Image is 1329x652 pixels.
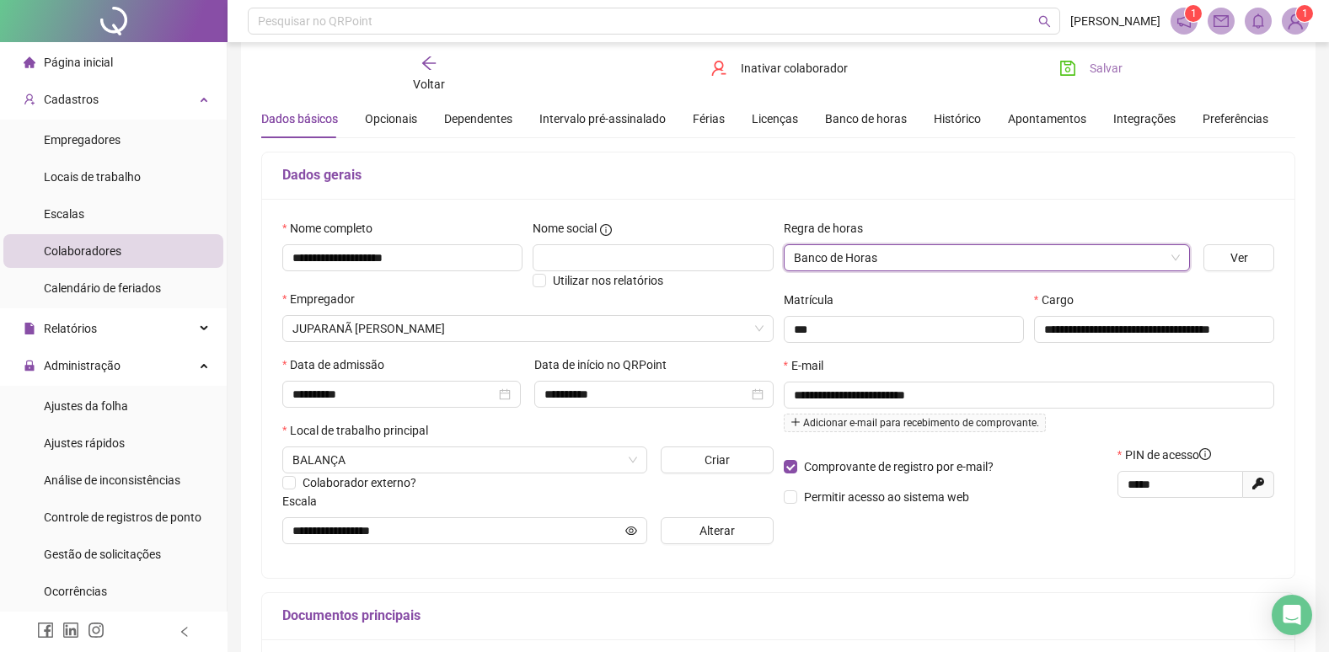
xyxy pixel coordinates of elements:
span: Salvar [1090,59,1123,77]
span: instagram [88,622,104,639]
span: Ajustes da folha [44,399,128,413]
span: mail [1214,13,1229,29]
span: 1 [1191,8,1197,19]
span: 1 [1302,8,1308,19]
span: user-delete [710,60,727,77]
span: Gestão de solicitações [44,548,161,561]
span: BALANÇA [292,447,637,473]
button: Salvar [1047,55,1135,82]
div: Banco de horas [825,110,907,128]
label: Escala [282,492,328,510]
span: lock [24,360,35,371]
div: Histórico [934,110,981,128]
span: notification [1176,13,1192,29]
div: Opcionais [365,110,417,128]
div: Preferências [1203,110,1268,128]
img: 85736 [1283,8,1308,34]
span: Alterar [699,521,735,540]
span: plus [790,417,801,427]
span: info-circle [1199,448,1211,460]
span: save [1059,60,1076,77]
span: user-add [24,94,35,105]
div: Intervalo pré-assinalado [539,110,666,128]
h5: Documentos principais [282,606,1274,626]
label: Local de trabalho principal [282,421,439,440]
sup: Atualize o seu contato no menu Meus Dados [1296,5,1313,22]
span: Administração [44,359,121,372]
div: Integrações [1113,110,1176,128]
span: Ver [1230,249,1248,267]
span: Escalas [44,207,84,221]
span: Banco de Horas [794,245,1181,270]
span: Relatórios [44,322,97,335]
h5: Dados gerais [282,165,1274,185]
label: Empregador [282,290,366,308]
span: [PERSON_NAME] [1070,12,1160,30]
span: Controle de registros de ponto [44,510,201,524]
span: Calendário de feriados [44,281,161,295]
span: Criar [705,451,730,469]
label: Data de início no QRPoint [534,355,678,374]
div: Dependentes [444,110,512,128]
span: Inativar colaborador [741,59,848,77]
div: Apontamentos [1008,110,1086,128]
span: Permitir acesso ao sistema web [804,490,969,504]
label: Matrícula [784,291,844,309]
span: Cadastros [44,93,99,106]
span: Colaboradores [44,244,121,258]
span: info-circle [600,224,612,236]
span: arrow-left [421,55,437,72]
span: Ocorrências [44,585,107,598]
button: Ver [1203,244,1274,271]
div: Férias [693,110,725,128]
div: Dados básicos [261,110,338,128]
span: Página inicial [44,56,113,69]
span: bell [1251,13,1266,29]
span: Ajustes rápidos [44,436,125,450]
span: file [24,323,35,334]
sup: 1 [1185,5,1202,22]
span: Análise de inconsistências [44,473,180,487]
span: Adicionar e-mail para recebimento de comprovante. [784,414,1046,432]
span: Locais de trabalho [44,170,141,184]
span: linkedin [62,622,79,639]
span: Comprovante de registro por e-mail? [804,460,994,473]
label: Cargo [1034,291,1085,309]
button: Inativar colaborador [698,55,860,82]
span: 1002 - UNIDADE DOM ELISEU - JUPARANÃ COMERCIAL AGRÍCOLA LTDA. [292,316,764,341]
label: E-mail [784,356,834,375]
span: left [179,626,190,638]
span: search [1038,15,1051,28]
span: home [24,56,35,68]
button: Criar [661,446,774,473]
span: Voltar [413,77,445,91]
span: PIN de acesso [1125,446,1211,464]
label: Data de admissão [282,355,395,374]
span: facebook [37,622,54,639]
div: Open Intercom Messenger [1272,595,1312,635]
button: Alterar [661,517,774,544]
span: eye [625,525,637,537]
label: Regra de horas [784,219,874,238]
span: Empregadores [44,133,121,147]
span: Utilizar nos relatórios [553,274,663,287]
span: Nome social [533,219,597,238]
div: Licenças [752,110,798,128]
span: Colaborador externo? [303,476,416,489]
label: Nome completo [282,219,383,238]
